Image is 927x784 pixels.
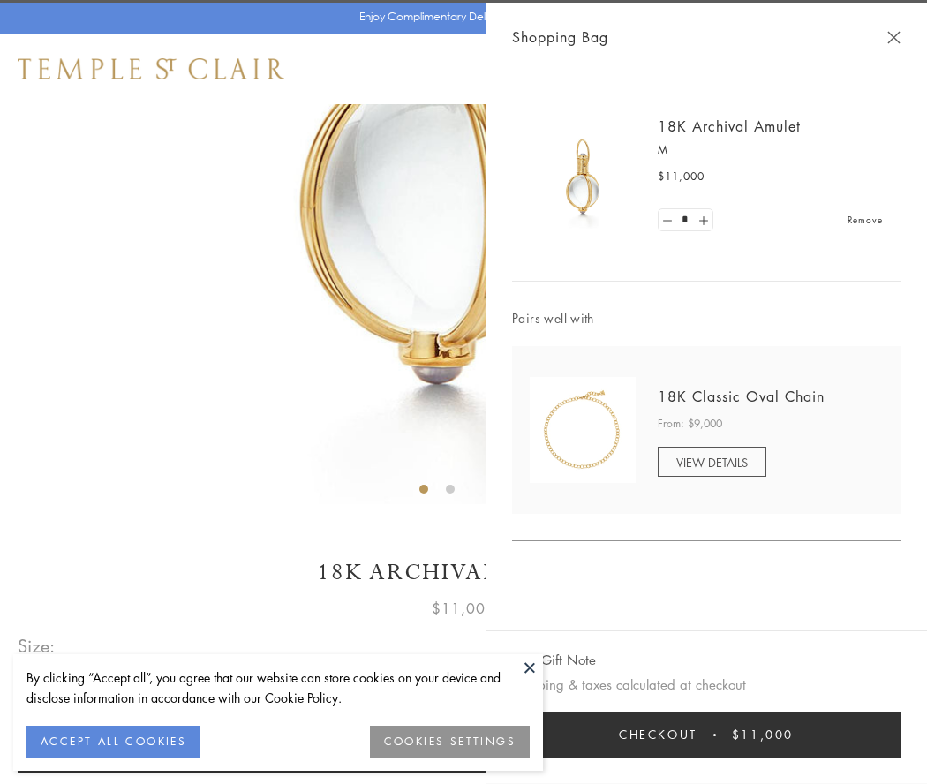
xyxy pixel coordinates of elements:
[732,725,794,744] span: $11,000
[658,415,722,433] span: From: $9,000
[512,649,596,671] button: Add Gift Note
[887,31,901,44] button: Close Shopping Bag
[658,387,825,406] a: 18K Classic Oval Chain
[26,667,530,708] div: By clicking “Accept all”, you agree that our website can store cookies on your device and disclos...
[512,308,901,328] span: Pairs well with
[530,124,636,230] img: 18K Archival Amulet
[432,597,495,620] span: $11,000
[359,8,560,26] p: Enjoy Complimentary Delivery & Returns
[18,58,284,79] img: Temple St. Clair
[694,209,712,231] a: Set quantity to 2
[848,210,883,230] a: Remove
[658,168,705,185] span: $11,000
[659,209,676,231] a: Set quantity to 0
[512,674,901,696] p: Shipping & taxes calculated at checkout
[530,377,636,483] img: N88865-OV18
[370,726,530,758] button: COOKIES SETTINGS
[18,557,909,588] h1: 18K Archival Amulet
[619,725,697,744] span: Checkout
[18,631,57,660] span: Size:
[658,141,883,159] p: M
[658,117,801,136] a: 18K Archival Amulet
[26,726,200,758] button: ACCEPT ALL COOKIES
[512,26,608,49] span: Shopping Bag
[512,712,901,758] button: Checkout $11,000
[676,454,748,471] span: VIEW DETAILS
[658,447,766,477] a: VIEW DETAILS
